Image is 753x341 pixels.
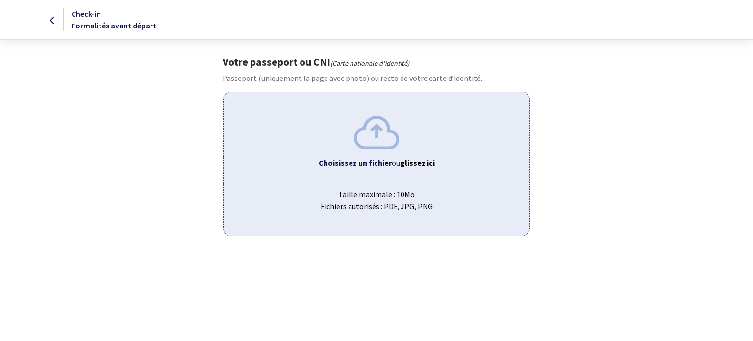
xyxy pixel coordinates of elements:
p: Passeport (uniquement la page avec photo) ou recto de votre carte d’identité. [223,72,530,84]
span: Check-in Formalités avant départ [72,9,156,30]
i: (Carte nationale d'identité) [330,59,409,68]
h1: Votre passeport ou CNI [223,55,530,68]
span: ou [392,158,435,168]
span: Taille maximale : 10Mo Fichiers autorisés : PDF, JPG, PNG [231,181,521,212]
img: upload.png [354,116,399,149]
b: Choisissez un fichier [319,158,392,168]
b: glissez ici [400,158,435,168]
